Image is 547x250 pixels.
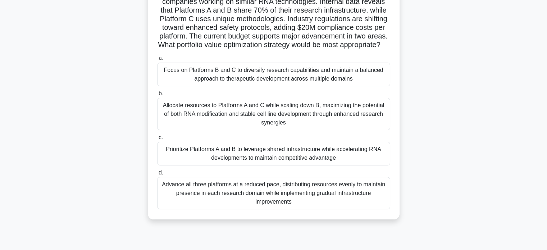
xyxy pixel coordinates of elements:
span: a. [159,55,163,61]
div: Prioritize Platforms A and B to leverage shared infrastructure while accelerating RNA development... [157,142,390,165]
span: b. [159,90,163,96]
div: Allocate resources to Platforms A and C while scaling down B, maximizing the potential of both RN... [157,98,390,130]
div: Advance all three platforms at a reduced pace, distributing resources evenly to maintain presence... [157,177,390,209]
span: d. [159,169,163,176]
span: c. [159,134,163,140]
div: Focus on Platforms B and C to diversify research capabilities and maintain a balanced approach to... [157,63,390,86]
